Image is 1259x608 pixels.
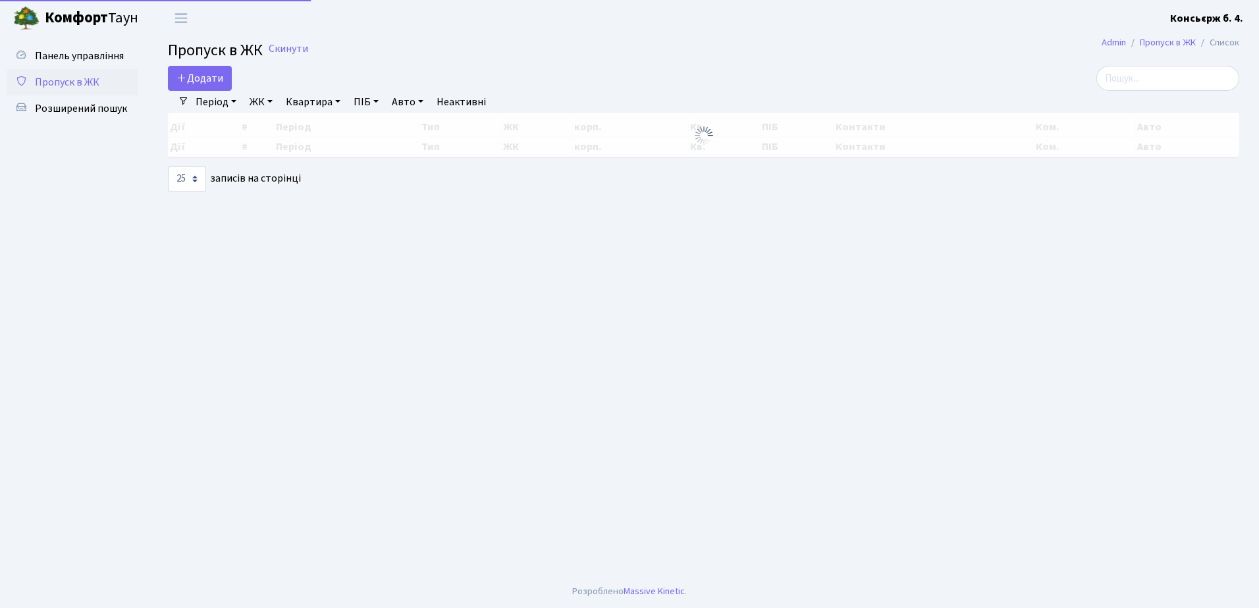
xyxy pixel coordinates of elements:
[7,43,138,69] a: Панель управління
[190,91,242,113] a: Період
[165,7,198,29] button: Переключити навігацію
[35,49,124,63] span: Панель управління
[168,66,232,91] a: Додати
[281,91,346,113] a: Квартира
[348,91,384,113] a: ПІБ
[1096,66,1239,91] input: Пошук...
[1082,29,1259,57] nav: breadcrumb
[624,584,685,598] a: Massive Kinetic
[269,43,308,55] a: Скинути
[7,95,138,122] a: Розширений пошук
[168,166,206,191] select: записів на сторінці
[244,91,278,113] a: ЖК
[431,91,491,113] a: Неактивні
[1196,36,1239,50] li: Список
[35,75,99,89] span: Пропуск в ЖК
[168,39,263,62] span: Пропуск в ЖК
[45,7,108,28] b: Комфорт
[35,101,127,116] span: Розширений пошук
[572,584,687,599] div: Розроблено .
[45,7,138,30] span: Таун
[168,166,301,191] label: записів на сторінці
[1102,36,1126,49] a: Admin
[176,71,223,86] span: Додати
[7,69,138,95] a: Пропуск в ЖК
[1170,11,1243,26] a: Консьєрж б. 4.
[1140,36,1196,49] a: Пропуск в ЖК
[693,125,714,146] img: Обробка...
[387,91,429,113] a: Авто
[13,5,40,32] img: logo.png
